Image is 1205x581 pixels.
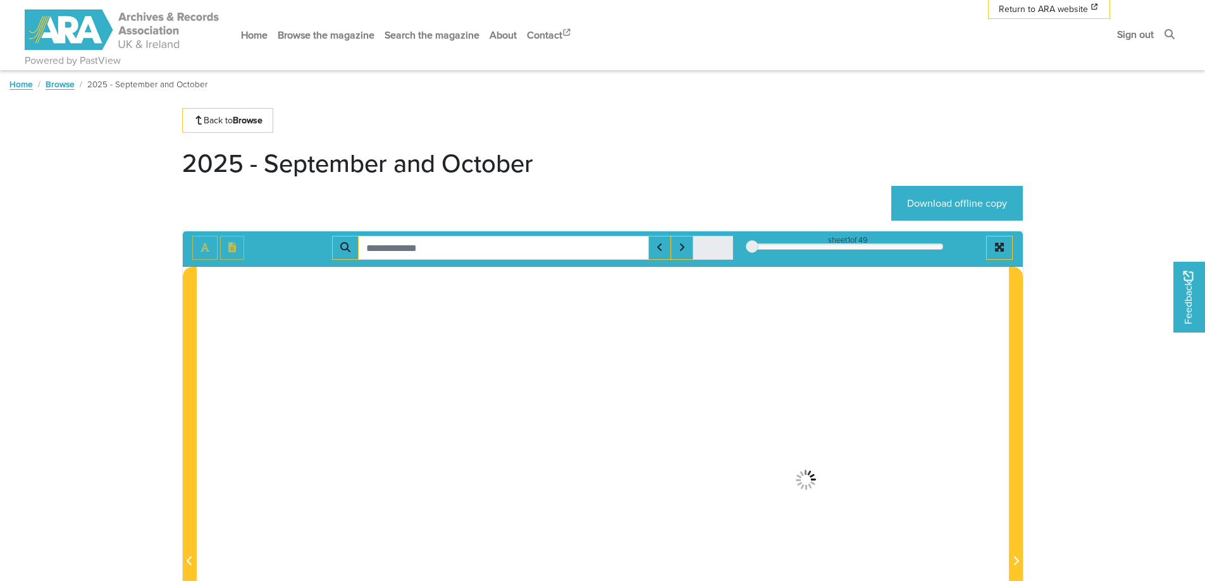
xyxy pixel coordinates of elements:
[485,18,522,52] a: About
[648,236,671,260] button: Previous Match
[25,53,121,68] a: Powered by PastView
[182,148,533,178] h1: 2025 - September and October
[999,3,1088,16] span: Return to ARA website
[182,108,274,133] a: Back toBrowse
[1173,262,1205,333] a: Would you like to provide feedback?
[670,236,693,260] button: Next Match
[236,18,273,52] a: Home
[192,236,218,260] button: Toggle text selection (Alt+T)
[25,9,221,50] img: ARA - ARC Magazine | Powered by PastView
[380,18,485,52] a: Search the magazine
[220,236,244,260] button: Open transcription window
[891,186,1023,221] a: Download offline copy
[986,236,1013,260] button: Full screen mode
[273,18,380,52] a: Browse the magazine
[522,18,578,52] a: Contact
[332,236,359,260] button: Search
[848,234,850,246] span: 1
[233,114,263,126] strong: Browse
[46,78,75,90] a: Browse
[358,236,649,260] input: Search for
[1112,18,1159,51] a: Sign out
[87,78,207,90] span: 2025 - September and October
[25,3,221,58] a: ARA - ARC Magazine | Powered by PastView logo
[752,234,943,246] div: sheet of 49
[9,78,33,90] a: Home
[1181,271,1196,324] span: Feedback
